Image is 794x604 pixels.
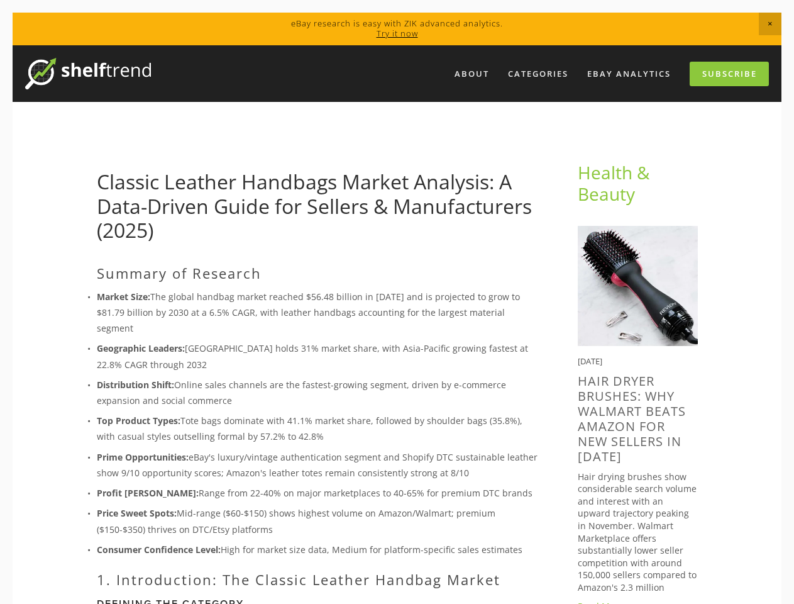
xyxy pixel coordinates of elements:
p: Range from 22-40% on major marketplaces to 40-65% for premium DTC brands [97,485,538,501]
p: Mid-range ($60-$150) shows highest volume on Amazon/Walmart; premium ($150-$350) thrives on DTC/E... [97,505,538,537]
span: Close Announcement [759,13,781,35]
a: Subscribe [690,62,769,86]
strong: Market Size: [97,291,150,303]
a: Hair Dryer Brushes: Why Walmart Beats Amazon for New Sellers in [DATE] [578,372,686,465]
a: Health & Beauty [578,160,654,206]
p: Online sales channels are the fastest-growing segment, driven by e-commerce expansion and social ... [97,377,538,408]
strong: Top Product Types: [97,415,180,427]
a: Classic Leather Handbags Market Analysis: A Data-Driven Guide for Sellers & Manufacturers (2025) [97,168,532,243]
p: eBay's luxury/vintage authentication segment and Shopify DTC sustainable leather show 9/10 opport... [97,449,538,481]
strong: Prime Opportunities: [97,451,189,463]
div: Categories [500,64,576,84]
strong: Consumer Confidence Level: [97,544,221,556]
a: eBay Analytics [579,64,679,84]
p: The global handbag market reached $56.48 billion in [DATE] and is projected to grow to $81.79 bil... [97,289,538,337]
p: Tote bags dominate with 41.1% market share, followed by shoulder bags (35.8%), with casual styles... [97,413,538,444]
p: [GEOGRAPHIC_DATA] holds 31% market share, with Asia-Pacific growing fastest at 22.8% CAGR through... [97,340,538,372]
h2: Summary of Research [97,265,538,281]
p: High for market size data, Medium for platform-specific sales estimates [97,542,538,557]
img: Hair Dryer Brushes: Why Walmart Beats Amazon for New Sellers in 2025 [578,226,698,346]
a: Try it now [377,28,418,39]
strong: Price Sweet Spots: [97,507,177,519]
h2: 1. Introduction: The Classic Leather Handbag Market [97,571,538,588]
strong: Geographic Leaders: [97,342,185,354]
a: About [446,64,497,84]
img: ShelfTrend [25,58,151,89]
time: [DATE] [578,355,602,367]
p: Hair drying brushes show considerable search volume and interest with an upward trajectory peakin... [578,471,698,594]
strong: Profit [PERSON_NAME]: [97,487,199,499]
strong: Distribution Shift: [97,379,174,391]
